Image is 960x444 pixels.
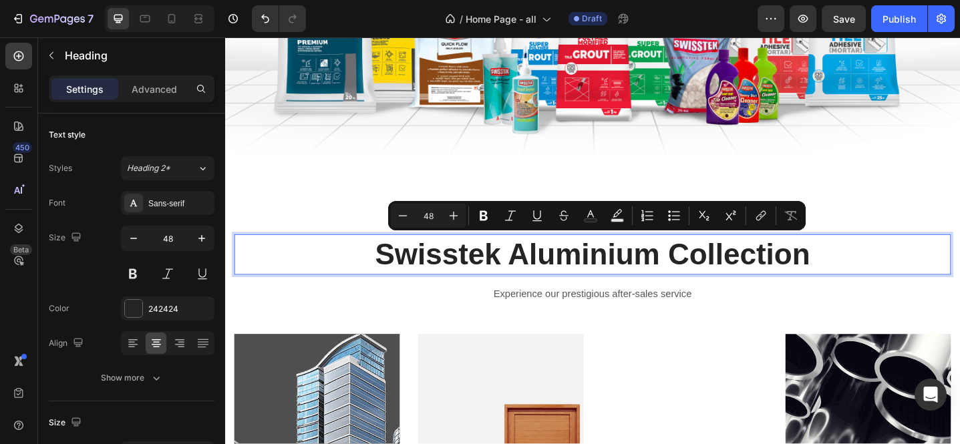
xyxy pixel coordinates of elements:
p: 7 [88,11,94,27]
div: Size [49,414,84,432]
div: 242424 [148,303,211,315]
span: Home Page - all [466,12,536,26]
div: Beta [10,244,32,255]
div: Sans-serif [148,198,211,210]
div: Publish [883,12,916,26]
p: Heading [65,47,209,63]
div: 450 [13,142,32,153]
div: Show more [101,371,163,385]
span: / [460,12,463,26]
button: Save [822,5,866,32]
span: Save [833,13,855,25]
div: Size [49,229,84,247]
div: Open Intercom Messenger [915,379,947,411]
p: Settings [66,82,104,96]
button: Show more [49,366,214,390]
span: Draft [582,13,602,25]
button: Heading 2* [121,156,214,180]
div: Font [49,197,65,209]
div: Undo/Redo [252,5,306,32]
h2: Rich Text Editor. Editing area: main [10,215,792,259]
div: Color [49,302,69,314]
p: Swisstek Aluminium Collection [11,216,790,258]
p: Experience our prestigious after-sales service [11,271,790,290]
span: Heading 2* [127,162,170,174]
div: Styles [49,162,72,174]
button: 7 [5,5,100,32]
div: Align [49,335,86,353]
p: Advanced [132,82,177,96]
button: Publish [871,5,927,32]
div: Text style [49,129,86,141]
iframe: Design area [225,37,960,444]
div: Editor contextual toolbar [388,201,806,230]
